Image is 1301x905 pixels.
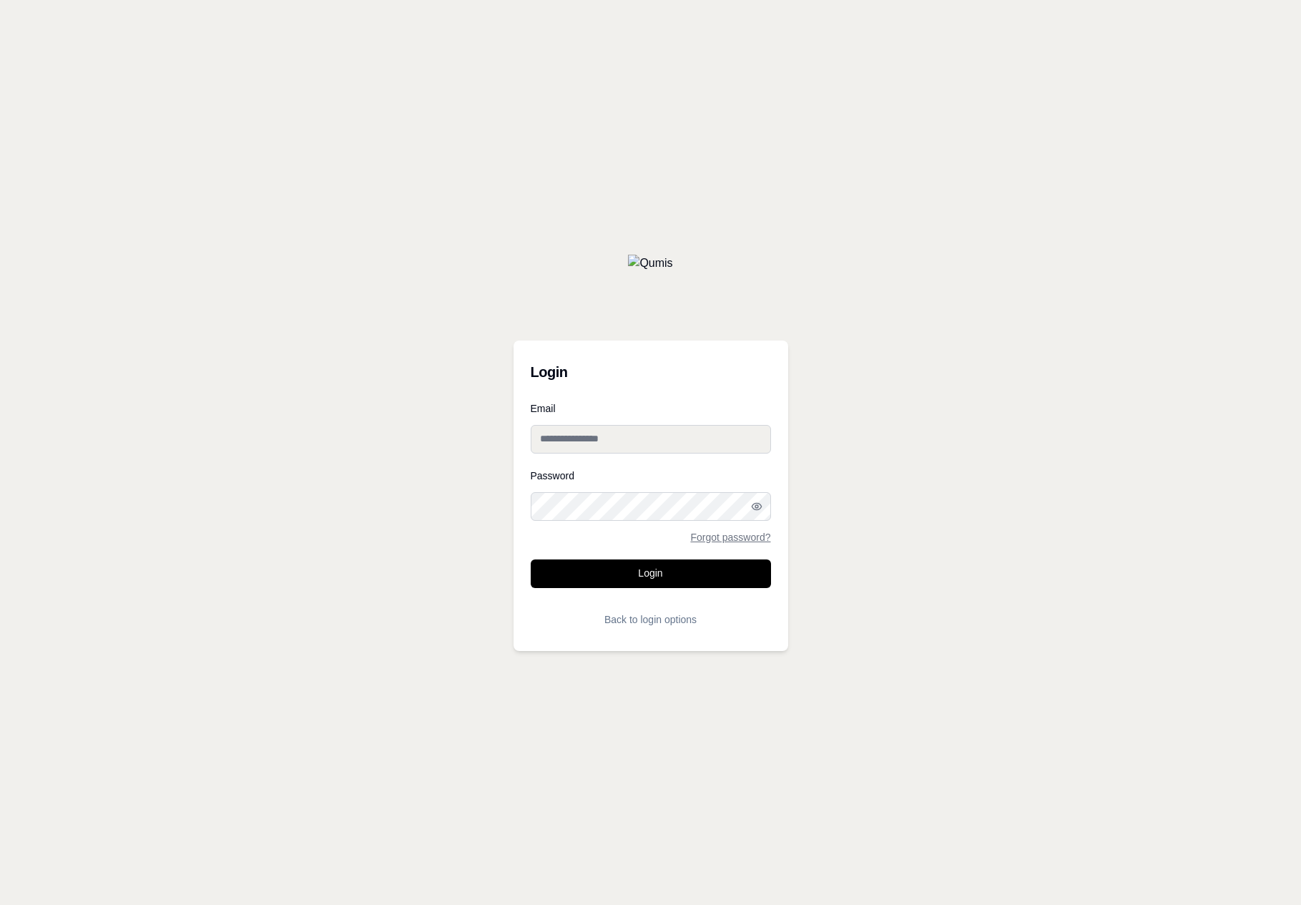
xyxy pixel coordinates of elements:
label: Email [531,403,771,414]
a: Forgot password? [690,532,770,542]
h3: Login [531,358,771,386]
label: Password [531,471,771,481]
button: Back to login options [531,605,771,634]
button: Login [531,559,771,588]
img: Qumis [628,255,672,272]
